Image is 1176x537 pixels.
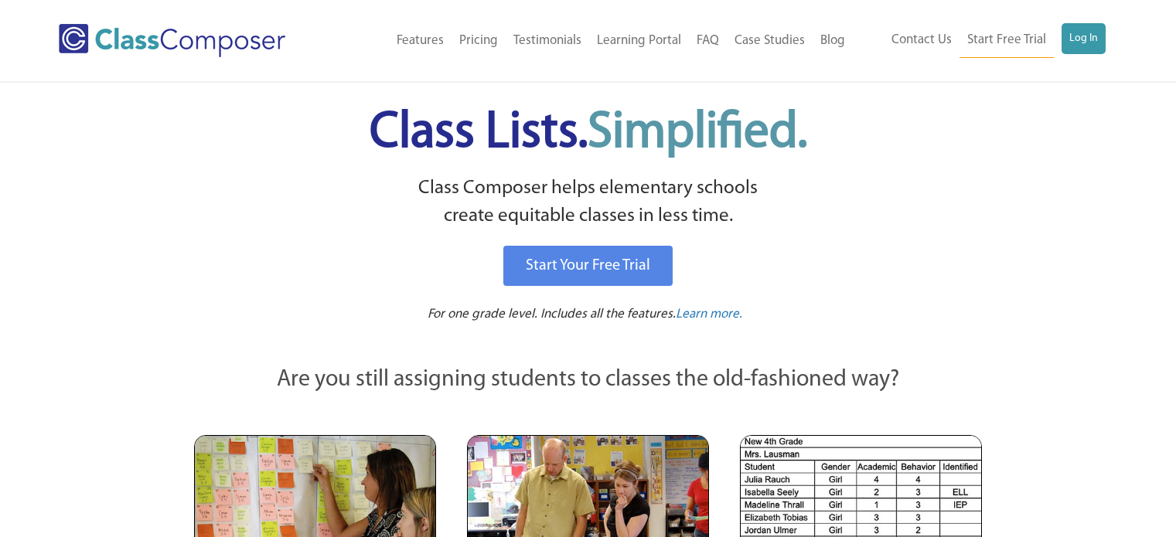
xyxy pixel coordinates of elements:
a: FAQ [689,24,727,58]
span: For one grade level. Includes all the features. [428,308,676,321]
a: Learn more. [676,305,742,325]
a: Blog [813,24,853,58]
a: Case Studies [727,24,813,58]
a: Contact Us [884,23,960,57]
span: Learn more. [676,308,742,321]
nav: Header Menu [335,24,852,58]
a: Start Free Trial [960,23,1054,58]
a: Testimonials [506,24,589,58]
a: Learning Portal [589,24,689,58]
p: Are you still assigning students to classes the old-fashioned way? [194,363,983,397]
a: Log In [1062,23,1106,54]
span: Simplified. [588,108,807,158]
a: Features [389,24,452,58]
span: Class Lists. [370,108,807,158]
p: Class Composer helps elementary schools create equitable classes in less time. [192,175,985,231]
span: Start Your Free Trial [526,258,650,274]
img: Class Composer [59,24,285,57]
nav: Header Menu [853,23,1106,58]
a: Pricing [452,24,506,58]
a: Start Your Free Trial [503,246,673,286]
